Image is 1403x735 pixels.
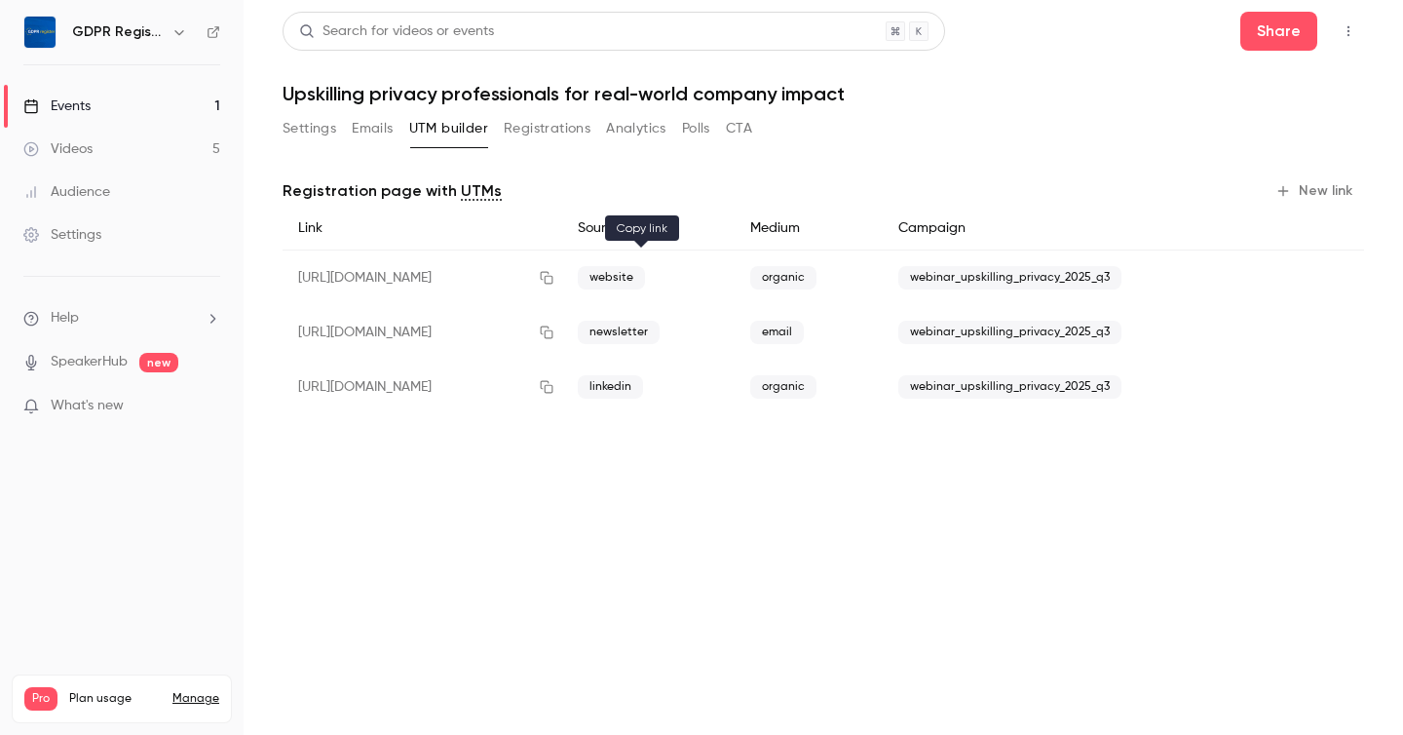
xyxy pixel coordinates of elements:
div: Events [23,97,91,116]
div: Source [562,207,734,251]
div: [URL][DOMAIN_NAME] [283,360,562,414]
a: Manage [172,691,219,707]
button: CTA [726,113,752,144]
span: webinar_upskilling_privacy_2025_q3 [898,321,1121,344]
a: UTMs [461,179,502,203]
h1: Upskilling privacy professionals for real-world company impact [283,82,1364,105]
button: Polls [682,113,710,144]
div: Audience [23,182,110,202]
button: Analytics [606,113,666,144]
h6: GDPR Register [72,22,164,42]
button: UTM builder [409,113,488,144]
img: GDPR Register [24,17,56,48]
span: linkedin [578,375,643,399]
div: Videos [23,139,93,159]
div: Link [283,207,562,251]
button: New link [1268,175,1364,207]
span: new [139,353,178,372]
div: Settings [23,225,101,245]
button: Share [1240,12,1317,51]
p: Registration page with [283,179,502,203]
span: newsletter [578,321,660,344]
span: Plan usage [69,691,161,707]
div: Medium [735,207,883,251]
span: webinar_upskilling_privacy_2025_q3 [898,266,1121,290]
button: Emails [352,113,393,144]
div: [URL][DOMAIN_NAME] [283,305,562,360]
span: organic [750,266,816,290]
button: Registrations [504,113,590,144]
div: [URL][DOMAIN_NAME] [283,251,562,306]
span: Pro [24,687,57,711]
span: webinar_upskilling_privacy_2025_q3 [898,375,1121,399]
div: Search for videos or events [299,21,494,42]
span: website [578,266,645,290]
span: email [750,321,804,344]
span: What's new [51,396,124,416]
button: Settings [283,113,336,144]
li: help-dropdown-opener [23,308,220,329]
div: Campaign [883,207,1270,251]
a: SpeakerHub [51,352,128,372]
span: Help [51,308,79,329]
span: organic [750,375,816,399]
